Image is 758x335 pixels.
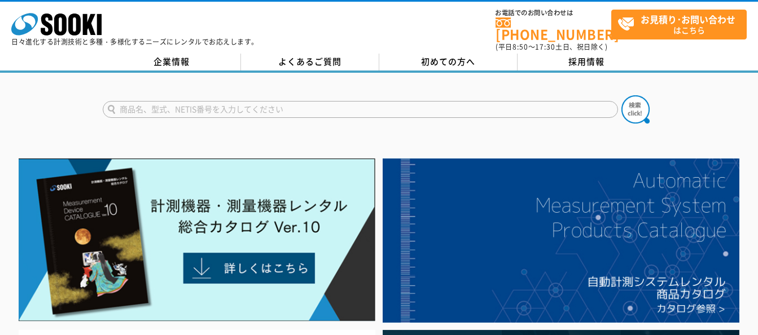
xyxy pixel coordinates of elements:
a: 企業情報 [103,54,241,70]
span: 初めての方へ [421,55,475,68]
span: はこちら [617,10,746,38]
input: 商品名、型式、NETIS番号を入力してください [103,101,618,118]
img: btn_search.png [621,95,650,124]
span: 17:30 [535,42,555,52]
img: Catalog Ver10 [19,158,375,322]
a: 採用情報 [518,54,656,70]
img: 自動計測システムカタログ [383,158,739,323]
strong: お見積り･お問い合わせ [641,12,735,26]
a: お見積り･お問い合わせはこちら [611,10,747,39]
a: [PHONE_NUMBER] [496,17,611,41]
span: お電話でのお問い合わせは [496,10,611,16]
span: 8:50 [512,42,528,52]
a: よくあるご質問 [241,54,379,70]
a: 初めての方へ [379,54,518,70]
span: (平日 ～ 土日、祝日除く) [496,42,607,52]
p: 日々進化する計測技術と多種・多様化するニーズにレンタルでお応えします。 [11,38,258,45]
